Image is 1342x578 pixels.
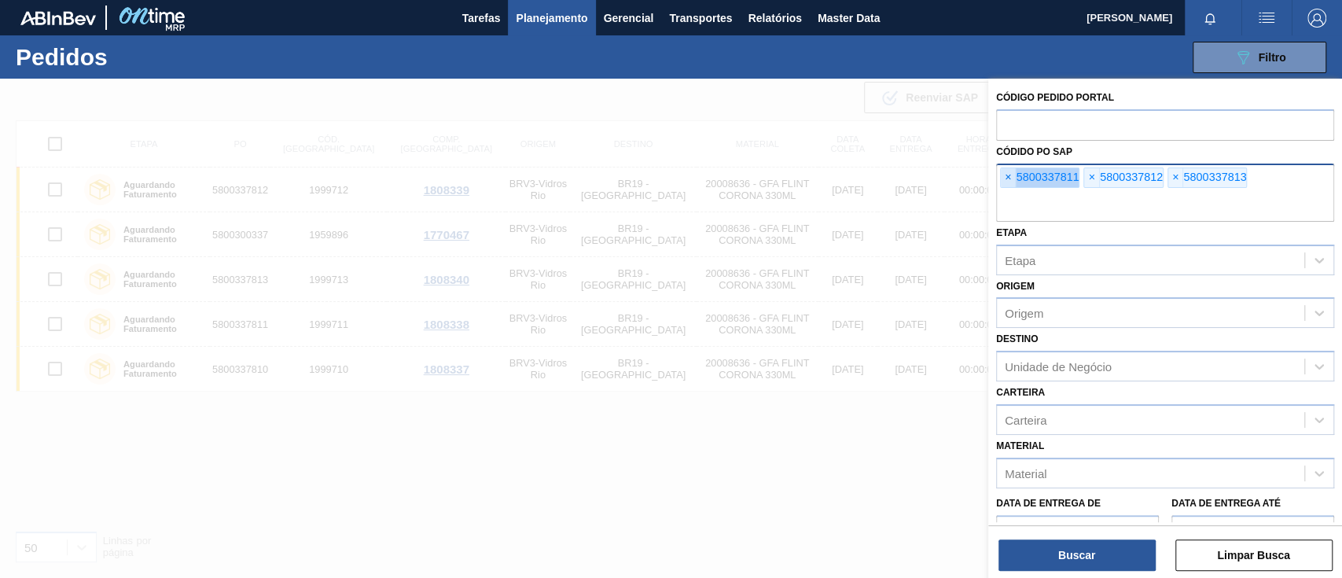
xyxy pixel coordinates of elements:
[1259,51,1286,64] span: Filtro
[996,281,1035,292] label: Origem
[604,9,654,28] span: Gerencial
[20,11,96,25] img: TNhmsLtSVTkK8tSr43FrP2fwEKptu5GPRR3wAAAABJRU5ErkJggg==
[996,440,1044,451] label: Material
[996,146,1072,157] label: Códido PO SAP
[1005,466,1046,480] div: Material
[1171,498,1281,509] label: Data de Entrega até
[996,515,1159,547] input: dd/mm/yyyy
[462,9,501,28] span: Tarefas
[1257,9,1276,28] img: userActions
[1005,360,1112,374] div: Unidade de Negócio
[1005,307,1043,320] div: Origem
[996,498,1101,509] label: Data de Entrega de
[1185,7,1235,29] button: Notificações
[996,333,1038,344] label: Destino
[1084,168,1099,187] span: ×
[1000,168,1079,188] div: 5800337811
[1005,413,1046,426] div: Carteira
[16,48,246,66] h1: Pedidos
[818,9,880,28] span: Master Data
[996,92,1114,103] label: Código Pedido Portal
[748,9,801,28] span: Relatórios
[669,9,732,28] span: Transportes
[516,9,587,28] span: Planejamento
[1001,168,1016,187] span: ×
[1005,253,1035,267] div: Etapa
[1171,515,1334,547] input: dd/mm/yyyy
[996,387,1045,398] label: Carteira
[1167,168,1247,188] div: 5800337813
[1193,42,1326,73] button: Filtro
[1168,168,1183,187] span: ×
[1307,9,1326,28] img: Logout
[1083,168,1163,188] div: 5800337812
[996,227,1027,238] label: Etapa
